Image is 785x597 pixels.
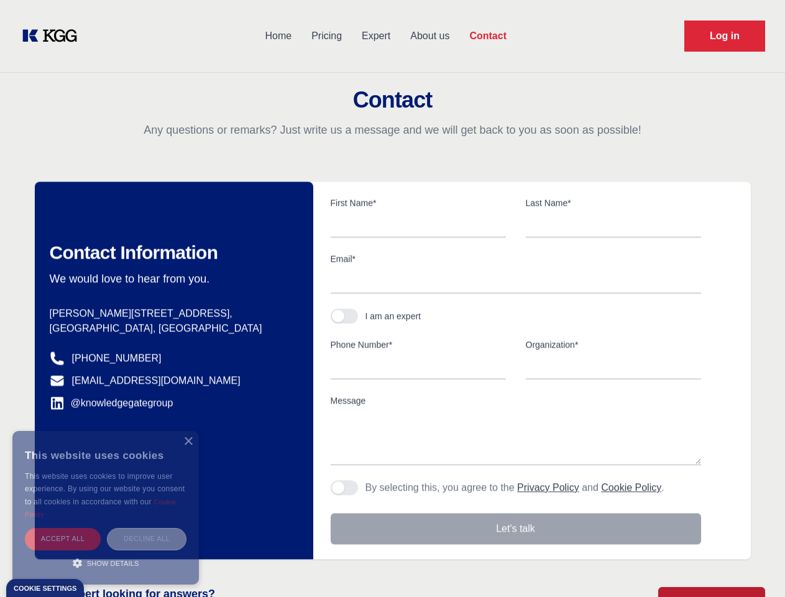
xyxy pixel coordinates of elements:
[400,20,459,52] a: About us
[365,480,664,495] p: By selecting this, you agree to the and .
[255,20,301,52] a: Home
[459,20,516,52] a: Contact
[87,560,139,567] span: Show details
[331,338,506,351] label: Phone Number*
[25,498,177,518] a: Cookie Policy
[331,197,506,209] label: First Name*
[331,513,701,544] button: Let's talk
[50,241,293,264] h2: Contact Information
[107,528,186,550] div: Decline all
[50,396,173,410] a: @knowledgegategroup
[601,482,661,493] a: Cookie Policy
[20,26,87,46] a: KOL Knowledge Platform: Talk to Key External Experts (KEE)
[331,394,701,407] label: Message
[301,20,352,52] a: Pricing
[183,437,193,447] div: Close
[72,373,241,388] a: [EMAIL_ADDRESS][DOMAIN_NAME]
[526,338,701,351] label: Organization*
[365,310,421,322] div: I am an expert
[14,585,76,592] div: Cookie settings
[526,197,701,209] label: Last Name*
[25,440,186,470] div: This website uses cookies
[517,482,579,493] a: Privacy Policy
[25,528,101,550] div: Accept all
[25,557,186,569] div: Show details
[72,351,162,366] a: [PHONE_NUMBER]
[352,20,400,52] a: Expert
[15,88,770,113] h2: Contact
[50,321,293,336] p: [GEOGRAPHIC_DATA], [GEOGRAPHIC_DATA]
[50,306,293,321] p: [PERSON_NAME][STREET_ADDRESS],
[331,252,701,265] label: Email*
[723,537,785,597] iframe: Chat Widget
[684,21,765,52] a: Request Demo
[15,123,770,137] p: Any questions or remarks? Just write us a message and we will get back to you as soon as possible!
[50,271,293,286] p: We would love to hear from you.
[25,472,185,506] span: This website uses cookies to improve user experience. By using our website you consent to all coo...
